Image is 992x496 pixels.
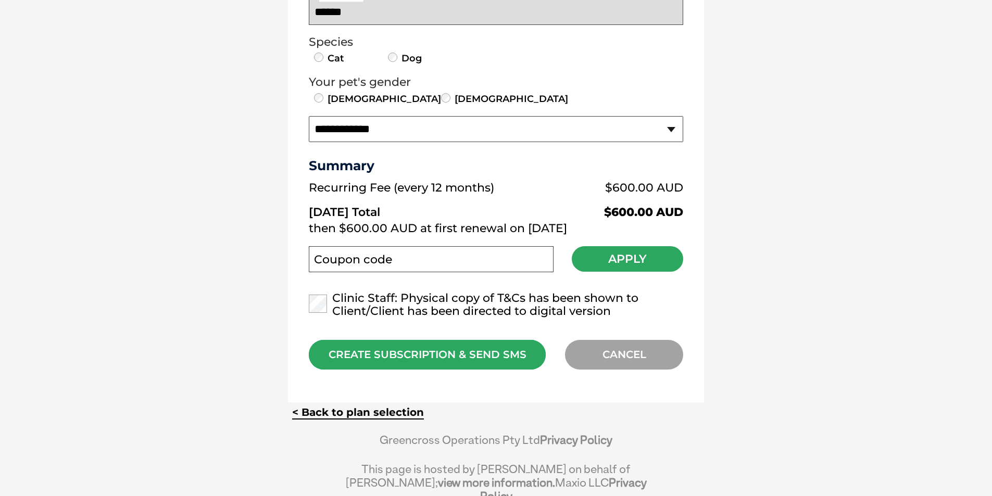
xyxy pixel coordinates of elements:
td: [DATE] Total [309,197,570,219]
legend: Species [309,35,683,49]
a: < Back to plan selection [292,406,424,419]
input: Clinic Staff: Physical copy of T&Cs has been shown to Client/Client has been directed to digital ... [309,295,327,313]
a: Privacy Policy [540,433,612,447]
legend: Your pet's gender [309,75,683,89]
div: CREATE SUBSCRIPTION & SEND SMS [309,340,546,370]
td: $600.00 AUD [570,197,683,219]
div: CANCEL [565,340,683,370]
button: Apply [572,246,683,272]
label: Clinic Staff: Physical copy of T&Cs has been shown to Client/Client has been directed to digital ... [309,291,683,319]
a: view more information. [438,476,555,489]
h3: Summary [309,158,683,173]
td: then $600.00 AUD at first renewal on [DATE] [309,219,683,238]
div: Greencross Operations Pty Ltd [345,433,647,457]
td: Recurring Fee (every 12 months) [309,179,570,197]
label: Coupon code [314,253,392,266]
td: $600.00 AUD [570,179,683,197]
